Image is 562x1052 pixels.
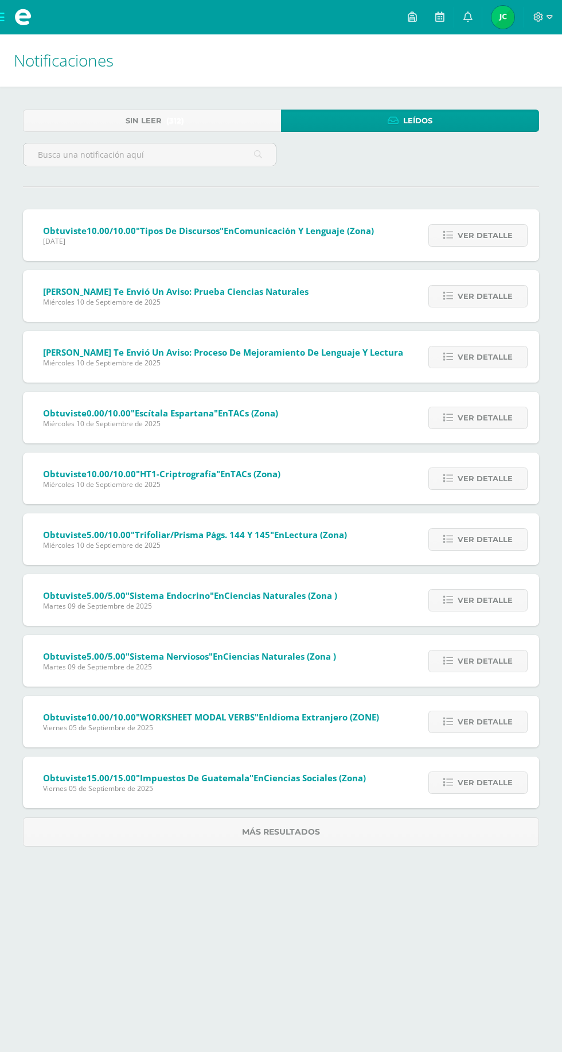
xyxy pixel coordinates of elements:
span: Leídos [403,110,432,131]
span: "sistema nerviosos" [126,650,213,662]
span: 5.00/5.00 [87,590,126,601]
span: Notificaciones [14,49,114,71]
span: Martes 09 de Septiembre de 2025 [43,601,337,611]
a: Leídos [281,110,539,132]
span: Ver detalle [458,590,513,611]
span: Ver detalle [458,346,513,368]
span: 5.00/5.00 [87,650,126,662]
span: Ver detalle [458,286,513,307]
span: Ver detalle [458,407,513,428]
span: Ver detalle [458,772,513,793]
span: Miércoles 10 de Septiembre de 2025 [43,540,347,550]
span: Ver detalle [458,711,513,732]
img: ea1128815ae1cf43e590f85f5e8a7301.png [491,6,514,29]
span: Obtuviste en [43,468,280,480]
span: 10.00/10.00 [87,468,136,480]
span: Miércoles 10 de Septiembre de 2025 [43,480,280,489]
span: (312) [166,110,184,131]
span: Miércoles 10 de Septiembre de 2025 [43,297,309,307]
span: Viernes 05 de Septiembre de 2025 [43,723,379,732]
span: Miércoles 10 de Septiembre de 2025 [43,419,278,428]
span: Obtuviste en [43,650,336,662]
span: Idioma Extranjero (ZONE) [269,711,379,723]
span: Sin leer [126,110,162,131]
span: Martes 09 de Septiembre de 2025 [43,662,336,672]
span: Ver detalle [458,468,513,489]
span: Ver detalle [458,225,513,246]
span: Obtuviste en [43,407,278,419]
span: Ciencias Sociales (Zona) [264,772,366,784]
span: Ciencias Naturales (zona ) [224,590,337,601]
span: 10.00/10.00 [87,225,136,236]
span: Ver detalle [458,650,513,672]
span: Obtuviste en [43,590,337,601]
span: "HT1-Criptrografía" [136,468,220,480]
span: "Tipos de discursos" [136,225,224,236]
span: Obtuviste en [43,772,366,784]
span: "Escítala espartana" [131,407,218,419]
span: Comunicación y lenguaje (Zona) [234,225,374,236]
span: [PERSON_NAME] te envió un aviso: Proceso de mejoramiento de Lenguaje y Lectura [43,346,403,358]
a: Más resultados [23,817,539,847]
input: Busca una notificación aquí [24,143,276,166]
span: 0.00/10.00 [87,407,131,419]
span: TACs (Zona) [231,468,280,480]
span: Obtuviste en [43,711,379,723]
span: "sistema endocrino" [126,590,214,601]
span: "Trifoliar/Prisma Págs. 144 y 145" [131,529,274,540]
span: Ciencias Naturales (zona ) [223,650,336,662]
span: Obtuviste en [43,529,347,540]
span: TACs (Zona) [228,407,278,419]
span: Viernes 05 de Septiembre de 2025 [43,784,366,793]
span: 15.00/15.00 [87,772,136,784]
span: Ver detalle [458,529,513,550]
span: 5.00/10.00 [87,529,131,540]
span: Miércoles 10 de Septiembre de 2025 [43,358,403,368]
span: "Impuestos de Guatemala" [136,772,253,784]
span: "WORKSHEET MODAL VERBS" [136,711,259,723]
span: [PERSON_NAME] te envió un aviso: Prueba ciencias naturales [43,286,309,297]
span: 10.00/10.00 [87,711,136,723]
a: Sin leer(312) [23,110,281,132]
span: [DATE] [43,236,374,246]
span: Obtuviste en [43,225,374,236]
span: Lectura (Zona) [284,529,347,540]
